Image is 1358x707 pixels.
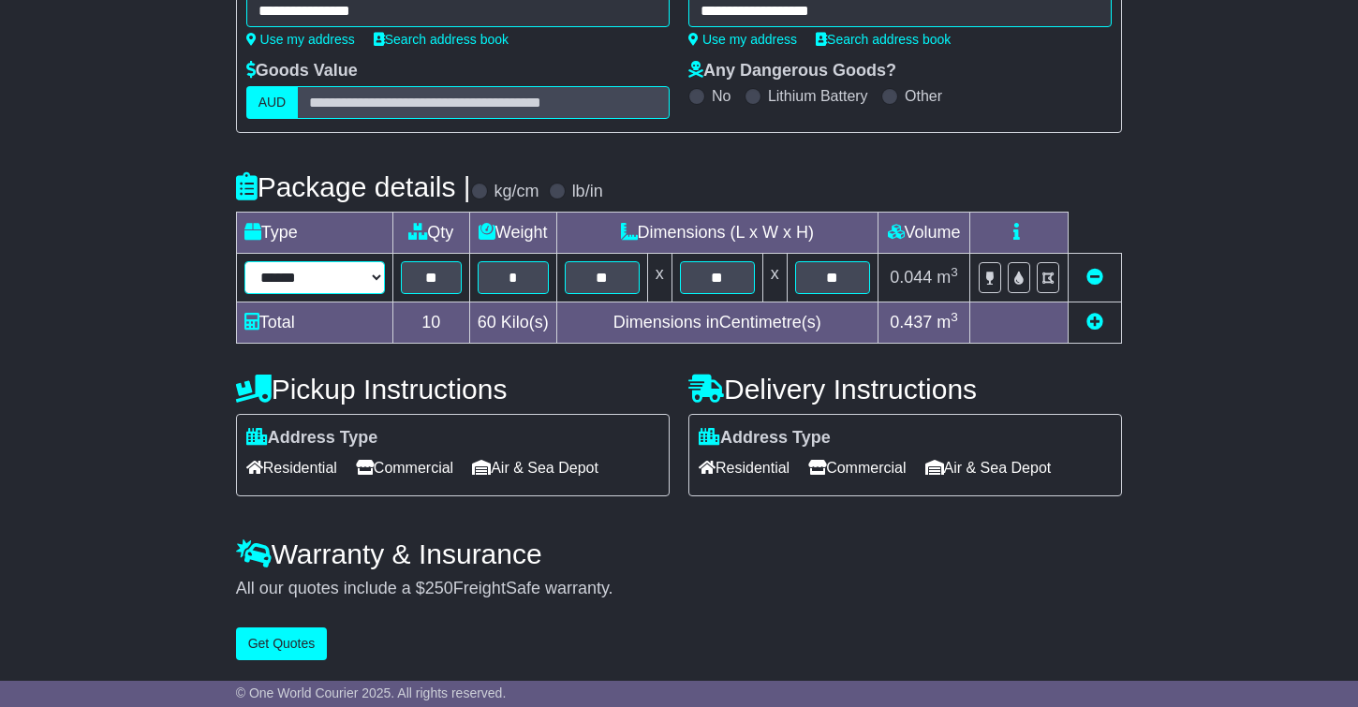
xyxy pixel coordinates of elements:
td: Volume [878,213,970,254]
label: No [712,87,731,105]
td: Dimensions in Centimetre(s) [556,302,878,344]
h4: Delivery Instructions [688,374,1122,405]
h4: Pickup Instructions [236,374,670,405]
a: Search address book [374,32,509,47]
label: kg/cm [494,182,539,202]
td: 10 [392,302,469,344]
td: Kilo(s) [469,302,556,344]
span: 0.437 [890,313,932,331]
label: Address Type [246,428,378,449]
span: Residential [699,453,790,482]
sup: 3 [951,310,958,324]
label: Goods Value [246,61,358,81]
a: Add new item [1086,313,1103,331]
td: x [762,254,787,302]
label: Address Type [699,428,831,449]
a: Use my address [246,32,355,47]
sup: 3 [951,265,958,279]
a: Use my address [688,32,797,47]
h4: Package details | [236,171,471,202]
span: Air & Sea Depot [925,453,1052,482]
td: Qty [392,213,469,254]
span: Commercial [356,453,453,482]
label: Lithium Battery [768,87,868,105]
span: 60 [478,313,496,331]
td: Dimensions (L x W x H) [556,213,878,254]
div: All our quotes include a $ FreightSafe warranty. [236,579,1123,599]
td: Weight [469,213,556,254]
h4: Warranty & Insurance [236,538,1123,569]
td: Total [236,302,392,344]
span: Commercial [808,453,906,482]
span: © One World Courier 2025. All rights reserved. [236,685,507,700]
label: lb/in [572,182,603,202]
a: Remove this item [1086,268,1103,287]
span: 250 [425,579,453,597]
span: Residential [246,453,337,482]
span: Air & Sea Depot [472,453,598,482]
span: 0.044 [890,268,932,287]
td: x [647,254,672,302]
label: Any Dangerous Goods? [688,61,896,81]
label: AUD [246,86,299,119]
label: Other [905,87,942,105]
a: Search address book [816,32,951,47]
span: m [937,313,958,331]
button: Get Quotes [236,627,328,660]
span: m [937,268,958,287]
td: Type [236,213,392,254]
